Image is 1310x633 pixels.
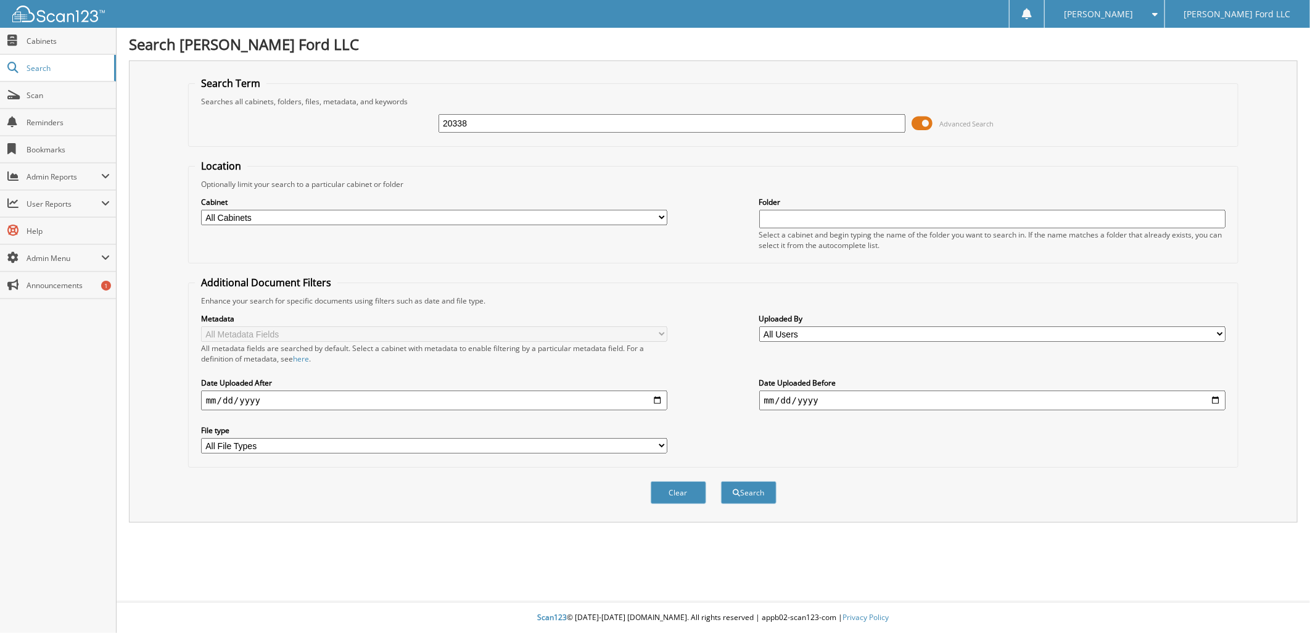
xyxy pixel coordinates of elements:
[101,281,111,291] div: 1
[201,378,668,388] label: Date Uploaded After
[293,354,309,364] a: here
[843,612,889,623] a: Privacy Policy
[201,343,668,364] div: All metadata fields are searched by default. Select a cabinet with metadata to enable filtering b...
[195,77,266,90] legend: Search Term
[201,391,668,410] input: start
[27,253,101,263] span: Admin Menu
[27,90,110,101] span: Scan
[195,96,1232,107] div: Searches all cabinets, folders, files, metadata, and keywords
[721,481,777,504] button: Search
[27,226,110,236] span: Help
[195,296,1232,306] div: Enhance your search for specific documents using filters such as date and file type.
[201,425,668,436] label: File type
[759,391,1226,410] input: end
[1184,10,1291,18] span: [PERSON_NAME] Ford LLC
[27,63,108,73] span: Search
[195,276,337,289] legend: Additional Document Filters
[195,179,1232,189] div: Optionally limit your search to a particular cabinet or folder
[201,197,668,207] label: Cabinet
[939,119,994,128] span: Advanced Search
[759,230,1226,250] div: Select a cabinet and begin typing the name of the folder you want to search in. If the name match...
[27,280,110,291] span: Announcements
[759,313,1226,324] label: Uploaded By
[759,378,1226,388] label: Date Uploaded Before
[129,34,1298,54] h1: Search [PERSON_NAME] Ford LLC
[195,159,247,173] legend: Location
[201,313,668,324] label: Metadata
[759,197,1226,207] label: Folder
[1064,10,1133,18] span: [PERSON_NAME]
[27,144,110,155] span: Bookmarks
[27,199,101,209] span: User Reports
[27,172,101,182] span: Admin Reports
[12,6,105,22] img: scan123-logo-white.svg
[651,481,706,504] button: Clear
[27,117,110,128] span: Reminders
[538,612,567,623] span: Scan123
[27,36,110,46] span: Cabinets
[117,603,1310,633] div: © [DATE]-[DATE] [DOMAIN_NAME]. All rights reserved | appb02-scan123-com |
